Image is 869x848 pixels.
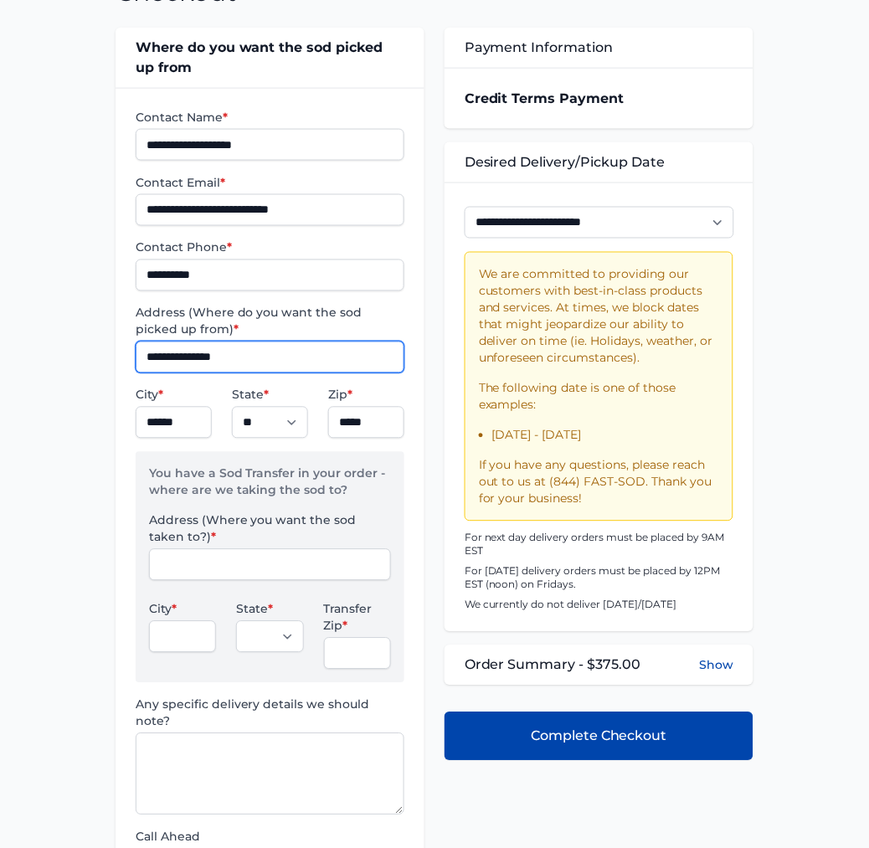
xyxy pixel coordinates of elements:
[465,655,641,676] span: Order Summary - $375.00
[492,427,719,444] li: [DATE] - [DATE]
[479,457,719,507] p: If you have any questions, please reach out to us at (844) FAST-SOD. Thank you for your business!
[465,532,733,558] p: For next day delivery orders must be placed by 9AM EST
[136,174,404,191] label: Contact Email
[328,387,404,403] label: Zip
[445,712,753,761] button: Complete Checkout
[324,601,391,635] label: Transfer Zip
[136,829,404,845] label: Call Ahead
[465,565,733,592] p: For [DATE] delivery orders must be placed by 12PM EST (noon) on Fridays.
[149,512,391,546] label: Address (Where you want the sod taken to?)
[479,380,719,414] p: The following date is one of those examples:
[699,657,733,674] button: Show
[236,601,303,618] label: State
[136,387,212,403] label: City
[232,387,308,403] label: State
[531,727,667,747] span: Complete Checkout
[479,266,719,367] p: We are committed to providing our customers with best-in-class products and services. At times, w...
[445,28,753,68] div: Payment Information
[136,305,404,338] label: Address (Where do you want the sod picked up from)
[116,28,424,88] div: Where do you want the sod picked up from
[136,109,404,126] label: Contact Name
[136,696,404,730] label: Any specific delivery details we should note?
[149,465,391,512] p: You have a Sod Transfer in your order - where are we taking the sod to?
[465,90,625,106] strong: Credit Terms Payment
[149,601,216,618] label: City
[465,599,733,612] p: We currently do not deliver [DATE]/[DATE]
[445,142,753,182] div: Desired Delivery/Pickup Date
[136,239,404,256] label: Contact Phone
